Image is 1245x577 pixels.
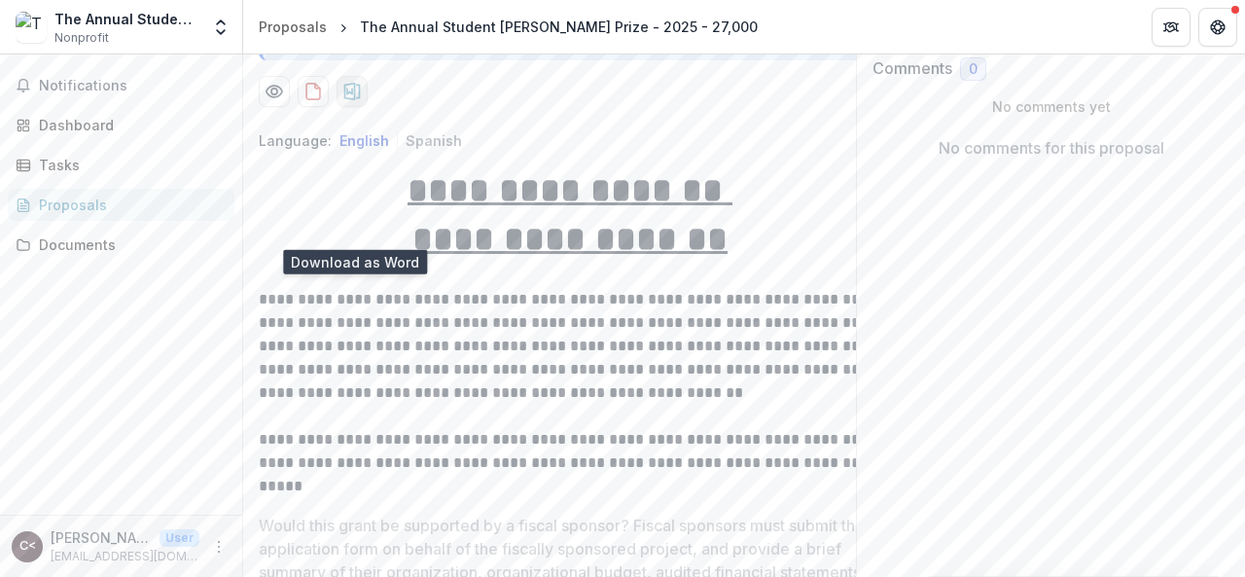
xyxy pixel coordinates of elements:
[939,136,1164,160] p: No comments for this proposal
[39,115,219,135] div: Dashboard
[251,13,335,41] a: Proposals
[337,76,368,107] button: download-proposal
[339,132,389,149] button: English
[39,155,219,175] div: Tasks
[8,149,234,181] a: Tasks
[39,78,227,94] span: Notifications
[1198,8,1237,47] button: Get Help
[259,76,290,107] button: Preview f0854d95-a35d-41cc-85db-eccc06e6052a-1.pdf
[969,61,978,78] span: 0
[54,9,199,29] div: The Annual Student Book Prize
[259,130,332,151] p: Language:
[251,13,765,41] nav: breadcrumb
[51,548,199,565] p: [EMAIL_ADDRESS][DOMAIN_NAME]
[207,535,231,559] button: More
[39,195,219,215] div: Proposals
[39,234,219,255] div: Documents
[16,12,47,43] img: The Annual Student Book Prize
[160,529,199,547] p: User
[8,70,234,101] button: Notifications
[8,189,234,221] a: Proposals
[259,17,327,37] div: Proposals
[8,229,234,261] a: Documents
[8,109,234,141] a: Dashboard
[207,8,234,47] button: Open entity switcher
[872,96,1229,117] p: No comments yet
[872,59,952,78] h2: Comments
[360,17,758,37] div: The Annual Student [PERSON_NAME] Prize - 2025 - 27,000
[54,29,109,47] span: Nonprofit
[51,527,152,548] p: [PERSON_NAME] <[EMAIL_ADDRESS][DOMAIN_NAME]>
[19,540,36,553] div: Catriona Seth <catriona.seth@mod-langs.ox.ac.uk>
[406,132,462,149] button: Spanish
[298,76,329,107] button: download-proposal
[1152,8,1191,47] button: Partners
